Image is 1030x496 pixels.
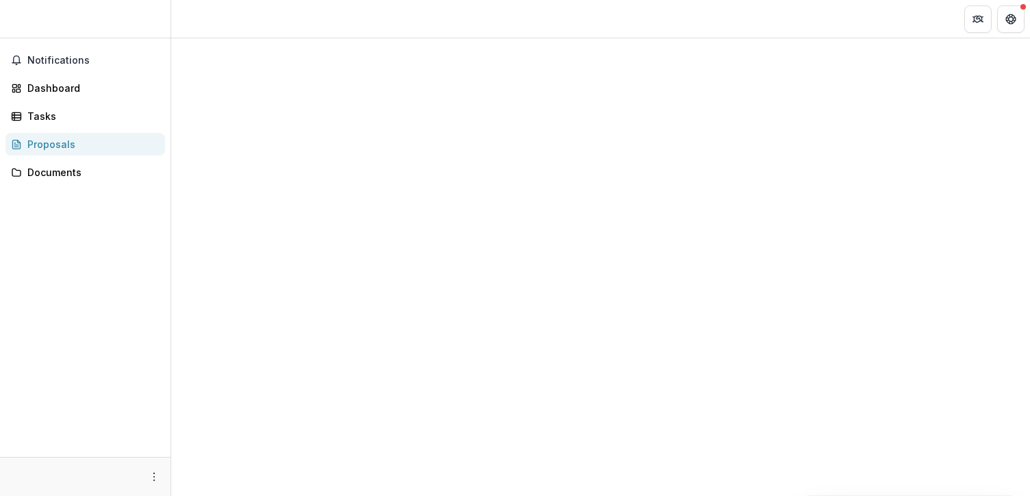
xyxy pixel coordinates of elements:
a: Documents [5,161,165,184]
a: Proposals [5,133,165,156]
div: Tasks [27,109,154,123]
div: Documents [27,165,154,179]
a: Tasks [5,105,165,127]
button: Get Help [997,5,1025,33]
div: Dashboard [27,81,154,95]
button: Partners [964,5,992,33]
button: More [146,469,162,485]
button: Notifications [5,49,165,71]
span: Notifications [27,55,160,66]
div: Proposals [27,137,154,151]
a: Dashboard [5,77,165,99]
